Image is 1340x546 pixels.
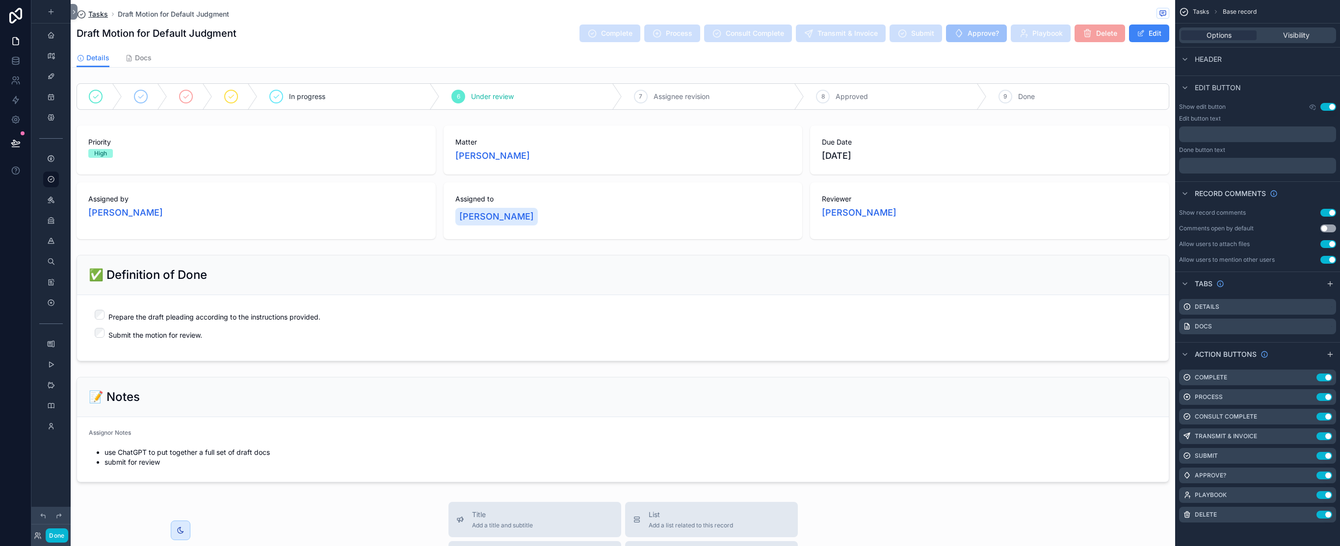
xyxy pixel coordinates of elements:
span: Add a list related to this record [649,521,733,529]
button: TitleAdd a title and subtitle [448,502,621,537]
span: Docs [135,53,152,63]
a: Details [77,49,109,68]
button: Edit [1129,25,1169,42]
span: Visibility [1283,30,1310,40]
span: Add a title and subtitle [472,521,533,529]
span: Base record [1223,8,1257,16]
label: Consult Complete [1195,413,1257,421]
div: scrollable content [1179,158,1336,174]
span: Tasks [1193,8,1209,16]
div: Show record comments [1179,209,1246,217]
span: Options [1207,30,1232,40]
span: Edit button [1195,83,1241,93]
div: Comments open by default [1179,224,1254,232]
span: Action buttons [1195,349,1257,359]
div: Allow users to mention other users [1179,256,1275,264]
span: Title [472,510,533,520]
label: Submit [1195,452,1218,460]
h1: Draft Motion for Default Judgment [77,26,236,40]
label: Details [1195,303,1219,311]
a: Draft Motion for Default Judgment [118,9,229,19]
a: Docs [125,49,152,69]
span: Header [1195,54,1222,64]
label: Show edit button [1179,103,1226,111]
label: Playbook [1195,491,1227,499]
span: Tasks [88,9,108,19]
label: Edit button text [1179,115,1221,123]
label: Delete [1195,511,1217,519]
div: scrollable content [1179,126,1336,142]
button: ListAdd a list related to this record [625,502,798,537]
button: Done [46,528,68,543]
span: Record comments [1195,189,1266,199]
label: Done button text [1179,146,1225,154]
label: Transmit & Invoice [1195,432,1257,440]
div: Allow users to attach files [1179,240,1250,248]
label: Process [1195,393,1223,401]
span: Tabs [1195,279,1212,289]
label: Approve? [1195,472,1226,479]
span: List [649,510,733,520]
a: Tasks [77,9,108,19]
label: Complete [1195,373,1227,381]
label: Docs [1195,323,1212,330]
span: Details [86,53,109,63]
